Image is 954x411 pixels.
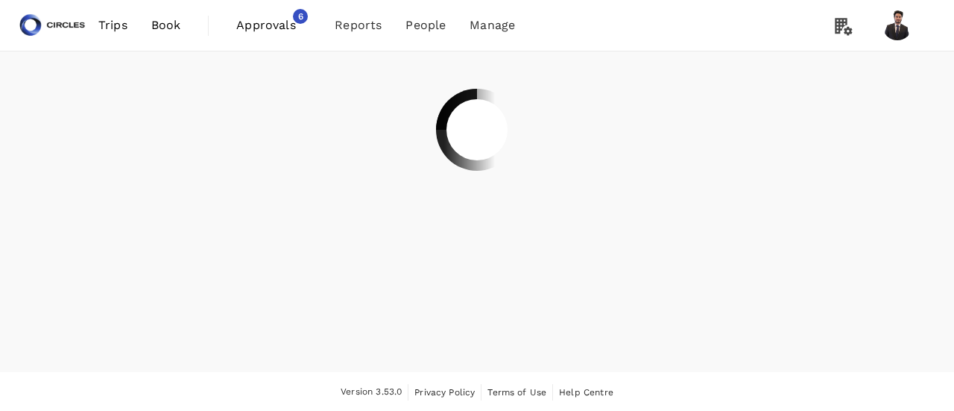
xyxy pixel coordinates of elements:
span: Version 3.53.0 [341,385,402,400]
a: Terms of Use [487,384,546,401]
span: Privacy Policy [414,387,475,398]
a: Privacy Policy [414,384,475,401]
img: Circles [18,9,86,42]
img: Hassan Mujtaba [882,10,912,40]
span: Manage [470,16,515,34]
a: Help Centre [559,384,613,401]
span: Terms of Use [487,387,546,398]
span: Trips [98,16,127,34]
span: Reports [335,16,382,34]
span: Approvals [236,16,311,34]
span: 6 [293,9,308,24]
span: Help Centre [559,387,613,398]
span: People [405,16,446,34]
span: Book [151,16,181,34]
